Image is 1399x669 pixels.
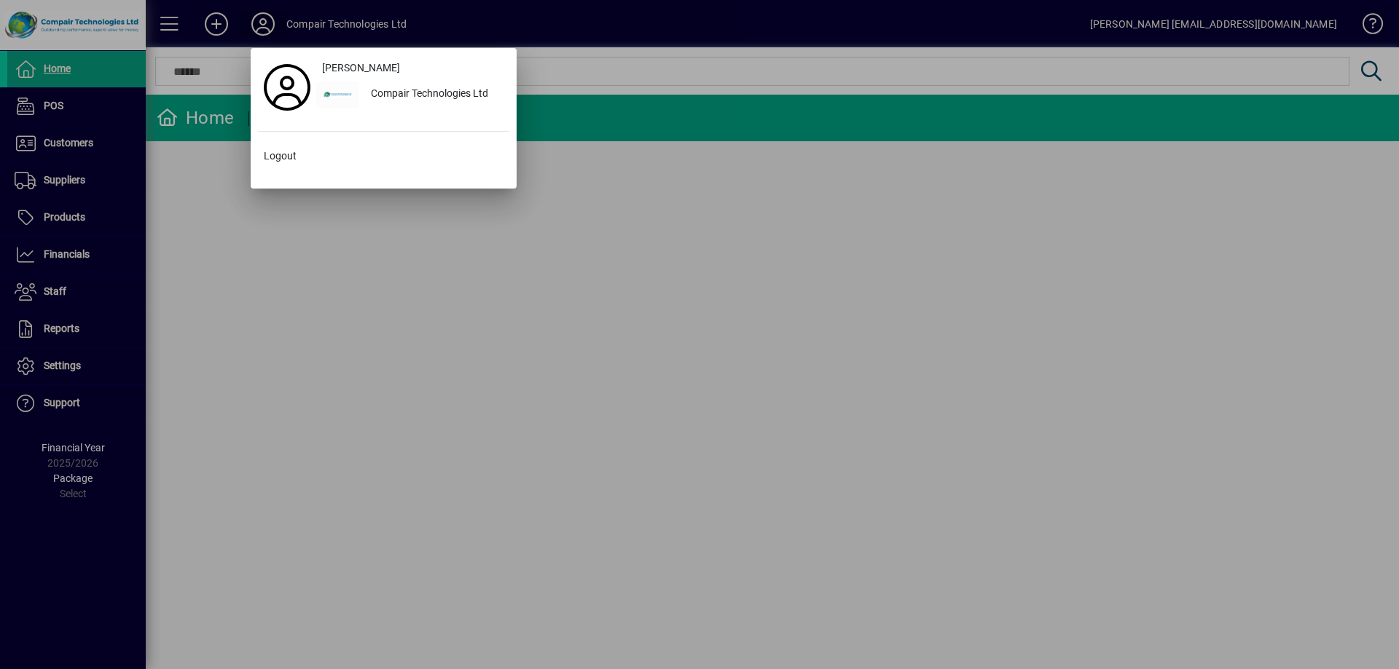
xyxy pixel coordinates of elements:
button: Compair Technologies Ltd [316,82,509,108]
button: Logout [258,143,509,170]
span: [PERSON_NAME] [322,60,400,76]
a: Profile [258,74,316,100]
div: Compair Technologies Ltd [359,82,509,108]
a: [PERSON_NAME] [316,55,509,82]
span: Logout [264,149,297,164]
